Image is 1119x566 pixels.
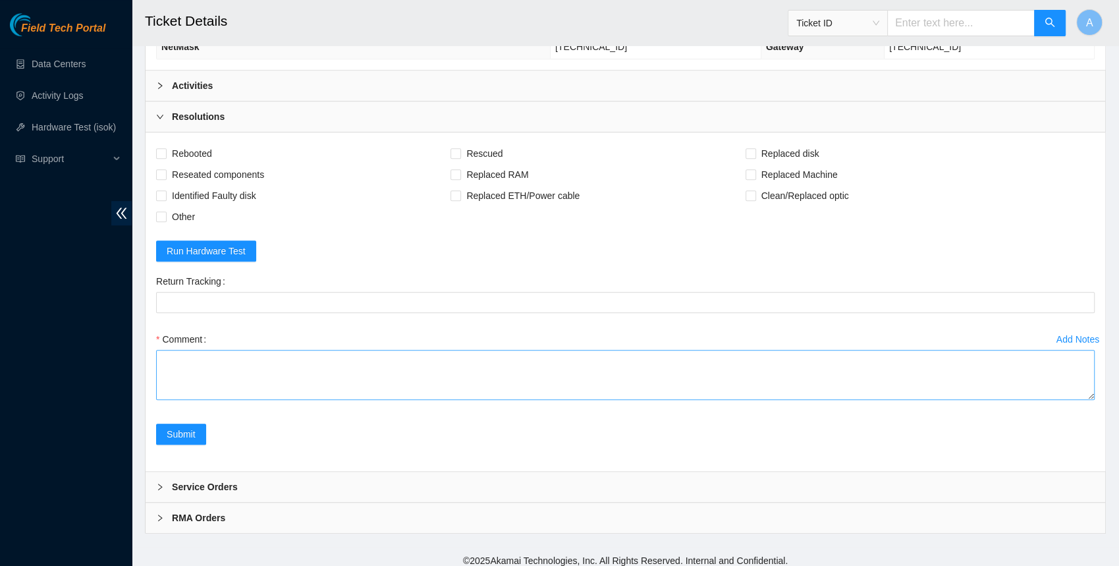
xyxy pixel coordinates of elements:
[146,503,1105,533] div: RMA Orders
[167,244,246,258] span: Run Hardware Test
[1056,335,1099,344] div: Add Notes
[32,122,116,132] a: Hardware Test (isok)
[167,206,200,227] span: Other
[1034,10,1066,36] button: search
[461,185,585,206] span: Replaced ETH/Power cable
[1056,329,1100,350] button: Add Notes
[172,480,238,494] b: Service Orders
[461,164,533,185] span: Replaced RAM
[461,143,508,164] span: Rescued
[887,10,1035,36] input: Enter text here...
[756,185,854,206] span: Clean/Replaced optic
[889,42,961,52] span: [TECHNICAL_ID]
[32,90,84,101] a: Activity Logs
[156,350,1095,400] textarea: Comment
[172,511,225,525] b: RMA Orders
[146,71,1105,101] div: Activities
[156,82,164,90] span: right
[156,271,231,292] label: Return Tracking
[756,143,825,164] span: Replaced disk
[172,78,213,93] b: Activities
[156,241,256,262] button: Run Hardware Test
[167,427,196,441] span: Submit
[1086,14,1093,31] span: A
[1045,17,1055,30] span: search
[32,59,86,69] a: Data Centers
[167,143,217,164] span: Rebooted
[156,292,1095,313] input: Return Tracking
[32,146,109,172] span: Support
[21,22,105,35] span: Field Tech Portal
[555,42,627,52] span: [TECHNICAL_ID]
[10,13,67,36] img: Akamai Technologies
[156,514,164,522] span: right
[156,483,164,491] span: right
[172,109,225,124] b: Resolutions
[796,13,879,33] span: Ticket ID
[10,24,105,41] a: Akamai TechnologiesField Tech Portal
[167,164,269,185] span: Reseated components
[146,101,1105,132] div: Resolutions
[156,424,206,445] button: Submit
[766,42,804,52] span: Gateway
[1076,9,1103,36] button: A
[16,154,25,163] span: read
[156,113,164,121] span: right
[167,185,261,206] span: Identified Faulty disk
[156,329,211,350] label: Comment
[111,201,132,225] span: double-left
[756,164,843,185] span: Replaced Machine
[161,42,200,52] span: NetMask
[146,472,1105,502] div: Service Orders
